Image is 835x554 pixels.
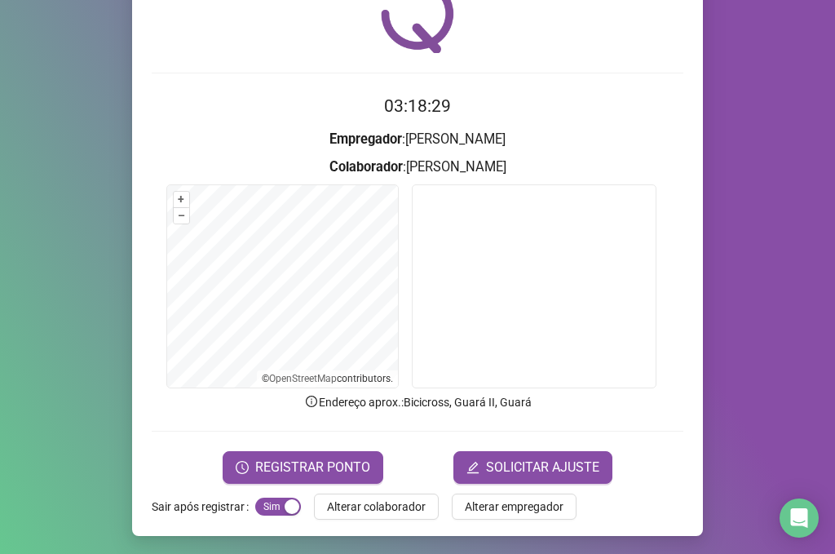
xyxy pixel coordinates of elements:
[152,393,683,411] p: Endereço aprox. : Bicicross, Guará II, Guará
[465,498,563,516] span: Alterar empregador
[486,458,599,477] span: SOLICITAR AJUSTE
[329,131,402,147] strong: Empregador
[262,373,393,384] li: © contributors.
[223,451,383,484] button: REGISTRAR PONTO
[780,499,819,538] div: Open Intercom Messenger
[174,192,189,207] button: +
[255,458,370,477] span: REGISTRAR PONTO
[452,494,577,520] button: Alterar empregador
[453,451,612,484] button: editSOLICITAR AJUSTE
[152,157,683,178] h3: : [PERSON_NAME]
[466,461,479,474] span: edit
[152,129,683,150] h3: : [PERSON_NAME]
[269,373,337,384] a: OpenStreetMap
[314,494,439,520] button: Alterar colaborador
[329,159,403,175] strong: Colaborador
[304,394,319,409] span: info-circle
[236,461,249,474] span: clock-circle
[152,494,255,520] label: Sair após registrar
[174,208,189,224] button: –
[384,96,451,116] time: 03:18:29
[327,498,426,516] span: Alterar colaborador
